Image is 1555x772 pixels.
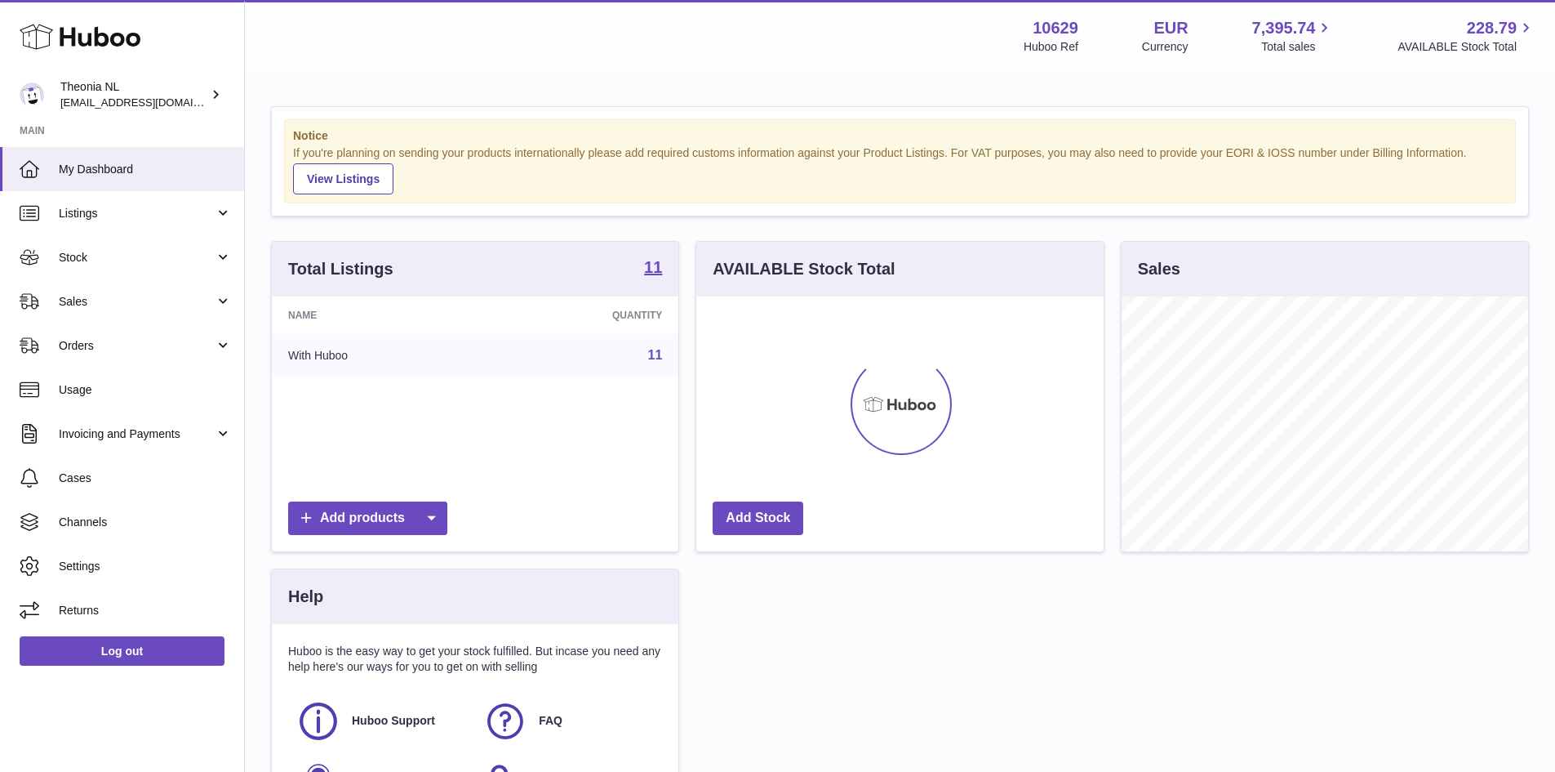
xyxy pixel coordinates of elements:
td: With Huboo [272,334,486,377]
th: Name [272,297,486,334]
th: Quantity [486,297,678,334]
a: FAQ [483,699,654,743]
span: Orders [59,338,215,354]
a: Log out [20,636,224,666]
span: Usage [59,382,232,398]
span: Channels [59,515,232,530]
a: 7,395.74 Total sales [1252,17,1335,55]
span: Returns [59,603,232,618]
a: 11 [648,348,663,362]
span: [EMAIL_ADDRESS][DOMAIN_NAME] [60,96,240,109]
span: Stock [59,250,215,266]
span: 228.79 [1467,17,1517,39]
strong: Notice [293,128,1507,144]
h3: Help [288,586,323,608]
span: Sales [59,294,215,310]
a: Add products [288,502,447,535]
h3: Sales [1138,258,1180,280]
a: 11 [644,259,662,279]
a: Add Stock [713,502,803,535]
a: 228.79 AVAILABLE Stock Total [1397,17,1535,55]
span: 7,395.74 [1252,17,1316,39]
span: Total sales [1261,39,1334,55]
span: Invoicing and Payments [59,426,215,442]
p: Huboo is the easy way to get your stock fulfilled. But incase you need any help here's our ways f... [288,644,662,675]
span: My Dashboard [59,162,232,177]
span: FAQ [539,713,562,729]
span: Cases [59,471,232,486]
h3: Total Listings [288,258,393,280]
span: Listings [59,206,215,221]
span: Settings [59,559,232,574]
strong: 11 [644,259,662,275]
strong: 10629 [1033,17,1078,39]
span: AVAILABLE Stock Total [1397,39,1535,55]
div: Huboo Ref [1024,39,1078,55]
a: View Listings [293,163,393,194]
h3: AVAILABLE Stock Total [713,258,895,280]
div: Theonia NL [60,79,207,110]
strong: EUR [1153,17,1188,39]
div: If you're planning on sending your products internationally please add required customs informati... [293,145,1507,194]
span: Huboo Support [352,713,435,729]
div: Currency [1142,39,1188,55]
a: Huboo Support [296,699,467,743]
img: info@wholesomegoods.eu [20,83,44,107]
